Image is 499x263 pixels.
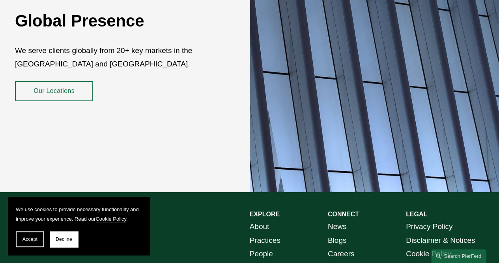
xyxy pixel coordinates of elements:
a: Privacy Policy [406,220,452,233]
span: Accept [22,237,37,242]
a: News [328,220,347,233]
a: Practices [250,234,280,247]
a: Our Locations [15,81,93,101]
strong: CONNECT [328,211,359,218]
strong: EXPLORE [250,211,280,218]
a: About [250,220,269,233]
a: Disclaimer & Notices [406,234,475,247]
a: Cookie Policy [406,247,451,261]
button: Accept [16,231,44,247]
h2: Global Presence [15,11,210,31]
a: Cookie Policy [95,216,126,222]
a: Search this site [431,249,486,263]
a: Blogs [328,234,347,247]
a: People [250,247,273,261]
strong: LEGAL [406,211,427,218]
p: We serve clients globally from 20+ key markets in the [GEOGRAPHIC_DATA] and [GEOGRAPHIC_DATA]. [15,44,210,71]
p: We use cookies to provide necessary functionality and improve your experience. Read our . [16,205,142,223]
span: Decline [56,237,72,242]
a: Careers [328,247,355,261]
section: Cookie banner [8,197,150,255]
button: Decline [50,231,78,247]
